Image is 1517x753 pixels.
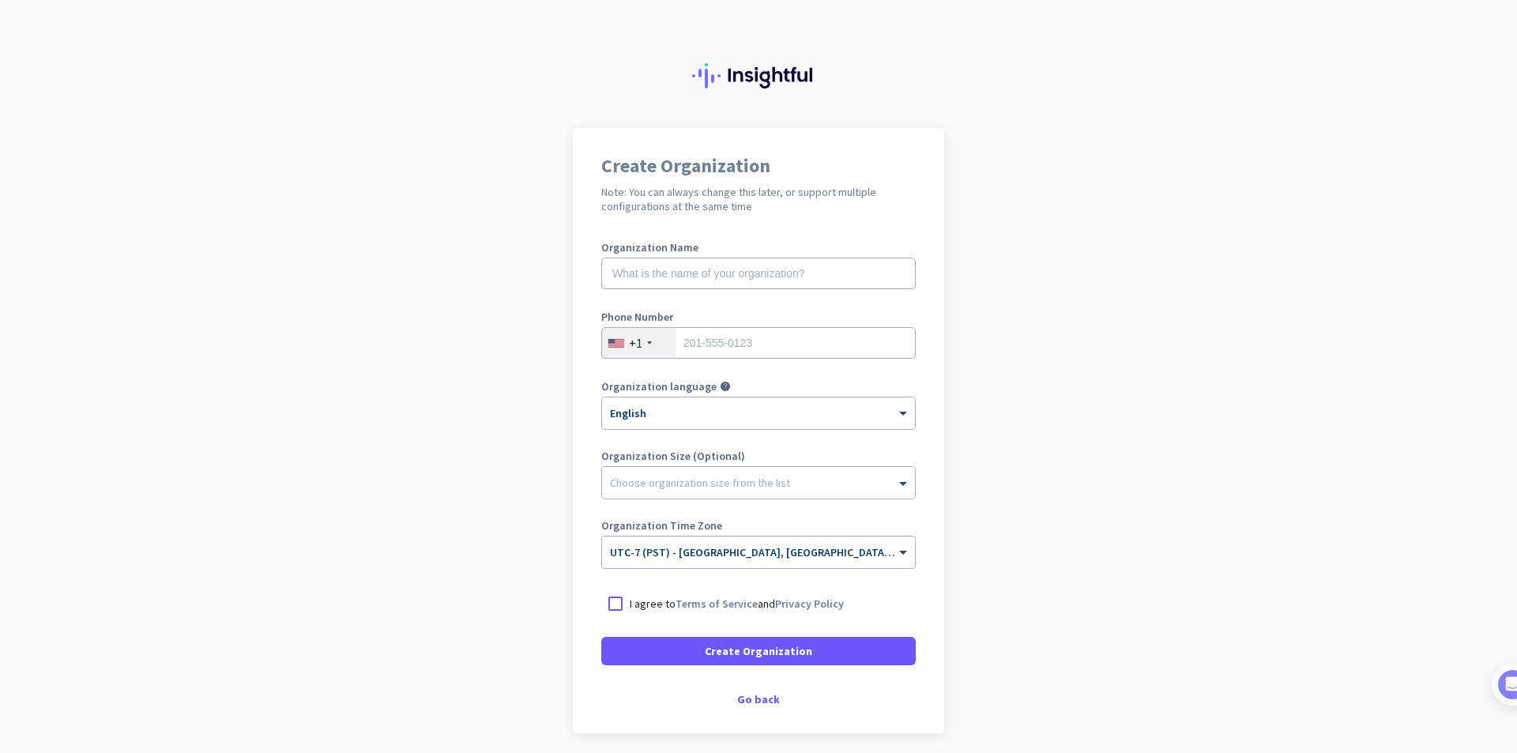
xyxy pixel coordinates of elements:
[601,242,916,253] label: Organization Name
[705,643,812,659] span: Create Organization
[630,596,844,612] p: I agree to and
[601,156,916,175] h1: Create Organization
[629,335,642,351] div: +1
[676,597,758,611] a: Terms of Service
[601,694,916,705] div: Go back
[601,450,916,461] label: Organization Size (Optional)
[601,258,916,289] input: What is the name of your organization?
[601,185,916,213] h2: Note: You can always change this later, or support multiple configurations at the same time
[601,311,916,322] label: Phone Number
[601,327,916,359] input: 201-555-0123
[601,520,916,531] label: Organization Time Zone
[601,381,717,392] label: Organization language
[775,597,844,611] a: Privacy Policy
[720,381,731,392] i: help
[692,63,825,88] img: Insightful
[601,637,916,665] button: Create Organization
